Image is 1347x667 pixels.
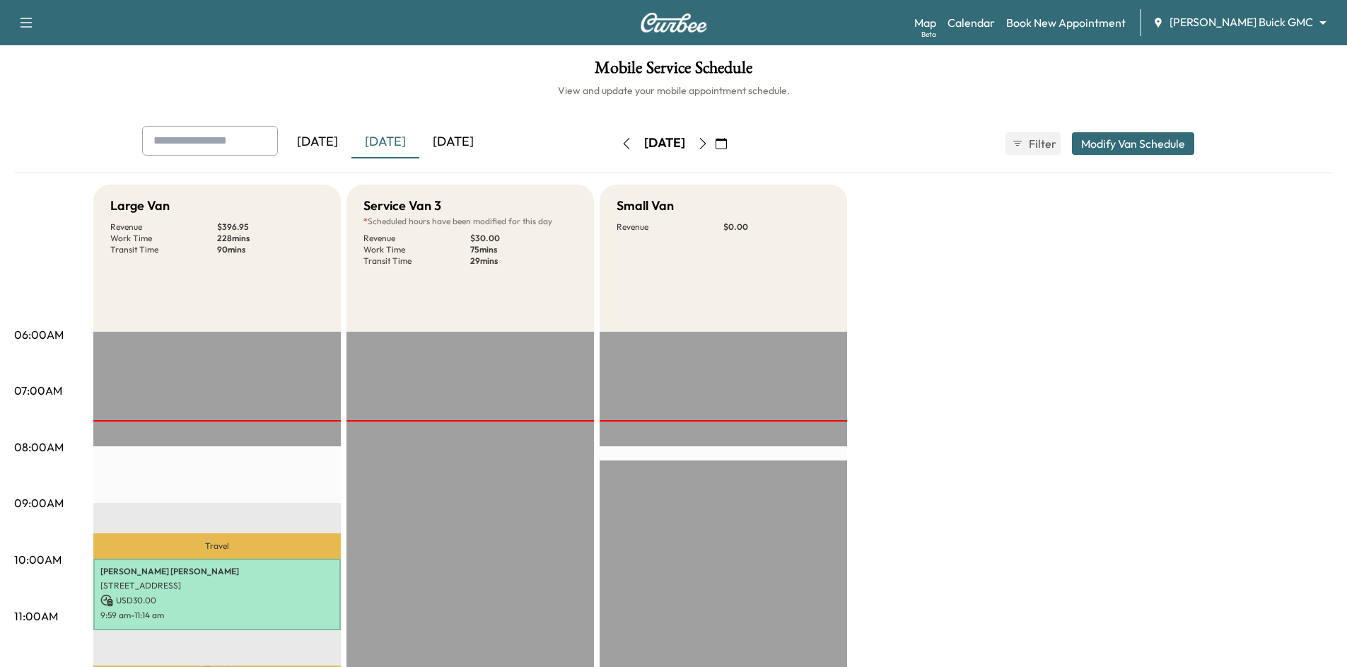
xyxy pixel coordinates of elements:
[1029,135,1054,152] span: Filter
[1006,14,1126,31] a: Book New Appointment
[93,533,341,559] p: Travel
[100,610,334,621] p: 9:59 am - 11:14 am
[419,126,487,158] div: [DATE]
[617,221,723,233] p: Revenue
[363,196,441,216] h5: Service Van 3
[217,221,324,233] p: $ 396.95
[1072,132,1194,155] button: Modify Van Schedule
[363,233,470,244] p: Revenue
[470,255,577,267] p: 29 mins
[110,233,217,244] p: Work Time
[947,14,995,31] a: Calendar
[1170,14,1313,30] span: [PERSON_NAME] Buick GMC
[14,494,64,511] p: 09:00AM
[284,126,351,158] div: [DATE]
[14,382,62,399] p: 07:00AM
[217,233,324,244] p: 228 mins
[470,244,577,255] p: 75 mins
[351,126,419,158] div: [DATE]
[14,326,64,343] p: 06:00AM
[217,244,324,255] p: 90 mins
[100,566,334,577] p: [PERSON_NAME] [PERSON_NAME]
[470,233,577,244] p: $ 30.00
[914,14,936,31] a: MapBeta
[14,608,58,625] p: 11:00AM
[363,255,470,267] p: Transit Time
[110,244,217,255] p: Transit Time
[110,196,170,216] h5: Large Van
[644,134,685,152] div: [DATE]
[100,580,334,591] p: [STREET_ADDRESS]
[617,196,674,216] h5: Small Van
[14,59,1333,83] h1: Mobile Service Schedule
[110,221,217,233] p: Revenue
[14,439,64,456] p: 08:00AM
[14,83,1333,98] h6: View and update your mobile appointment schedule.
[921,29,936,40] div: Beta
[14,551,62,568] p: 10:00AM
[723,221,830,233] p: $ 0.00
[363,216,577,227] p: Scheduled hours have been modified for this day
[363,244,470,255] p: Work Time
[100,594,334,607] p: USD 30.00
[1005,132,1061,155] button: Filter
[640,13,708,33] img: Curbee Logo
